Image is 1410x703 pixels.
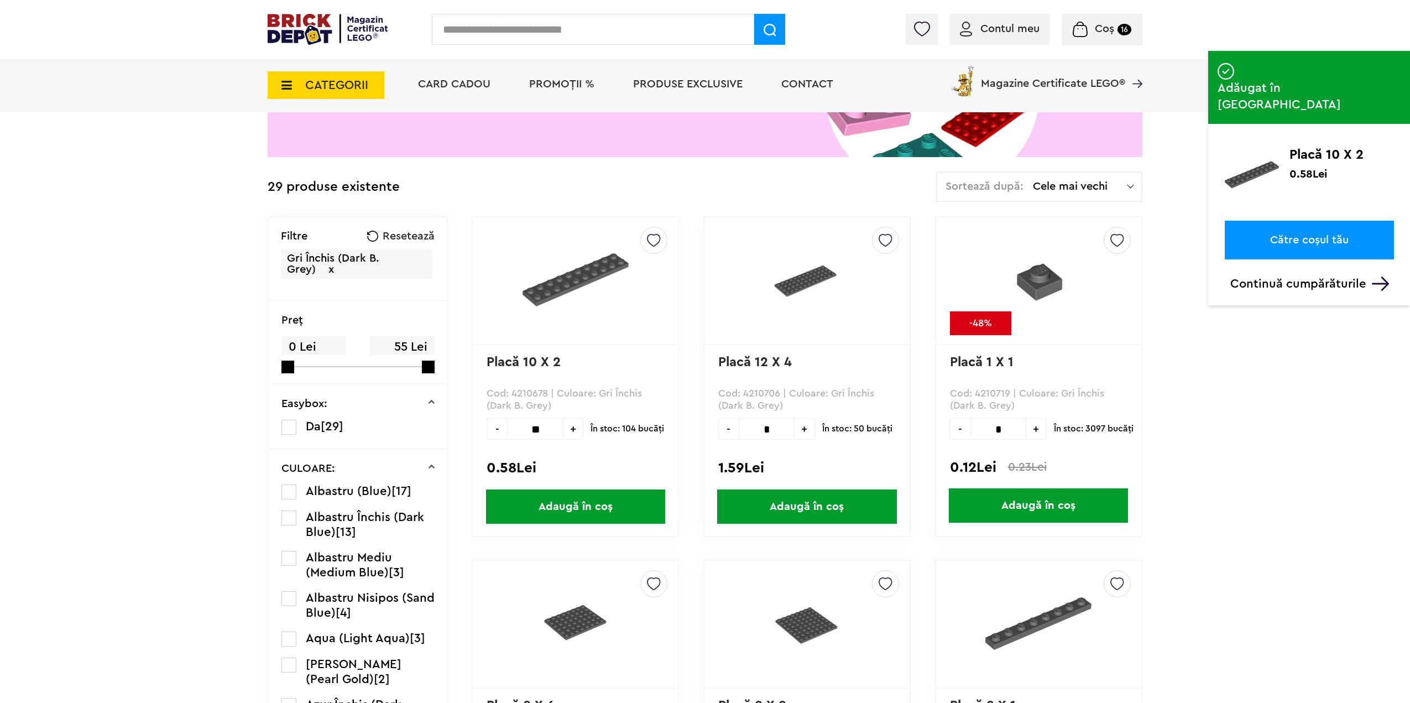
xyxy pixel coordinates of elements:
span: 0.12Lei [950,461,996,474]
a: Adaugă în coș [704,490,910,524]
span: 55 Lei [370,336,434,358]
span: În stoc: 50 bucăţi [822,418,892,440]
img: Placă 8 X 6 [498,570,653,679]
img: addedtocart [1218,63,1234,80]
span: Adăugat în [GEOGRAPHIC_DATA] [1218,80,1401,113]
span: Adaugă în coș [486,490,665,524]
span: În stoc: 104 bucăţi [591,418,664,440]
p: Continuă cumpărăturile [1230,277,1394,291]
span: Coș [1095,23,1114,34]
a: Placă 1 X 1 [950,356,1014,369]
span: [29] [321,420,343,433]
p: 0.58Lei [1289,167,1327,178]
span: Da [306,420,321,433]
span: Albastru Mediu (Medium Blue) [306,551,392,579]
a: Placă 10 X 2 [487,356,561,369]
span: Resetează [383,231,435,242]
img: Arrow%20-%20Down.svg [1372,277,1389,291]
span: Adaugă în coș [717,490,896,524]
small: 16 [1117,24,1131,35]
img: Placă 1 X 1 [961,227,1116,335]
span: Aqua (Light Aqua) [306,632,410,644]
a: Magazine Certificate LEGO® [1125,64,1142,75]
span: Adaugă în coș [949,488,1128,523]
span: + [1026,418,1047,440]
a: Placă 12 X 4 [718,356,792,369]
span: + [563,418,583,440]
span: [17] [391,485,411,497]
p: Cod: 4210706 | Culoare: Gri Închis (Dark B. Grey) [718,387,896,412]
span: [4] [336,607,351,619]
div: 0.58Lei [487,461,664,475]
p: Filtre [281,231,307,242]
span: CATEGORII [305,79,368,91]
span: Albastru Închis (Dark Blue) [306,511,424,538]
p: Cod: 4210719 | Culoare: Gri Închis (Dark B. Grey) [950,387,1127,412]
span: Gri Închis (Dark B. Grey) [287,253,379,275]
span: Albastru (Blue) [306,485,391,497]
a: Card Cadou [418,79,490,90]
span: + [795,418,815,440]
a: PROMOȚII % [529,79,594,90]
span: Sortează după: [946,181,1023,192]
img: Placă 10 X 2 [1225,148,1279,202]
p: Preţ [281,315,303,326]
p: Placă 10 X 2 [1289,148,1394,162]
div: 29 produse existente [268,171,400,203]
span: 0.23Lei [1008,461,1047,473]
a: Adaugă în coș [936,488,1141,523]
span: [2] [374,673,390,685]
a: Contact [781,79,833,90]
span: Magazine Certificate LEGO® [981,64,1125,89]
img: Placă 12 X 4 [729,227,884,335]
span: 0 Lei [281,336,346,358]
a: Adaugă în coș [473,490,678,524]
a: Produse exclusive [633,79,743,90]
div: 1.59Lei [718,461,896,475]
p: Cod: 4210678 | Culoare: Gri Închis (Dark B. Grey) [487,387,664,412]
img: Placă 10 X 2 [523,227,629,333]
span: [3] [389,566,404,579]
span: - [950,418,970,440]
span: În stoc: 3097 bucăţi [1054,418,1134,440]
img: Placă 8 X 1 [985,570,1092,676]
span: Contul meu [980,23,1040,34]
span: [3] [410,632,425,644]
img: Placă 8 X 8 [729,570,884,679]
p: CULOARE: [281,463,335,474]
span: - [718,418,739,440]
a: Către coșul tău [1225,221,1394,259]
span: [PERSON_NAME] (Pearl Gold) [306,658,401,685]
span: [13] [336,526,356,538]
span: - [487,418,507,440]
a: Contul meu [960,23,1040,34]
span: x [328,264,334,275]
span: Cele mai vechi [1033,181,1127,192]
p: Easybox: [281,398,327,409]
span: Albastru Nisipos (Sand Blue) [306,592,435,619]
div: -48% [950,311,1011,335]
img: addedtocart [1208,137,1219,148]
